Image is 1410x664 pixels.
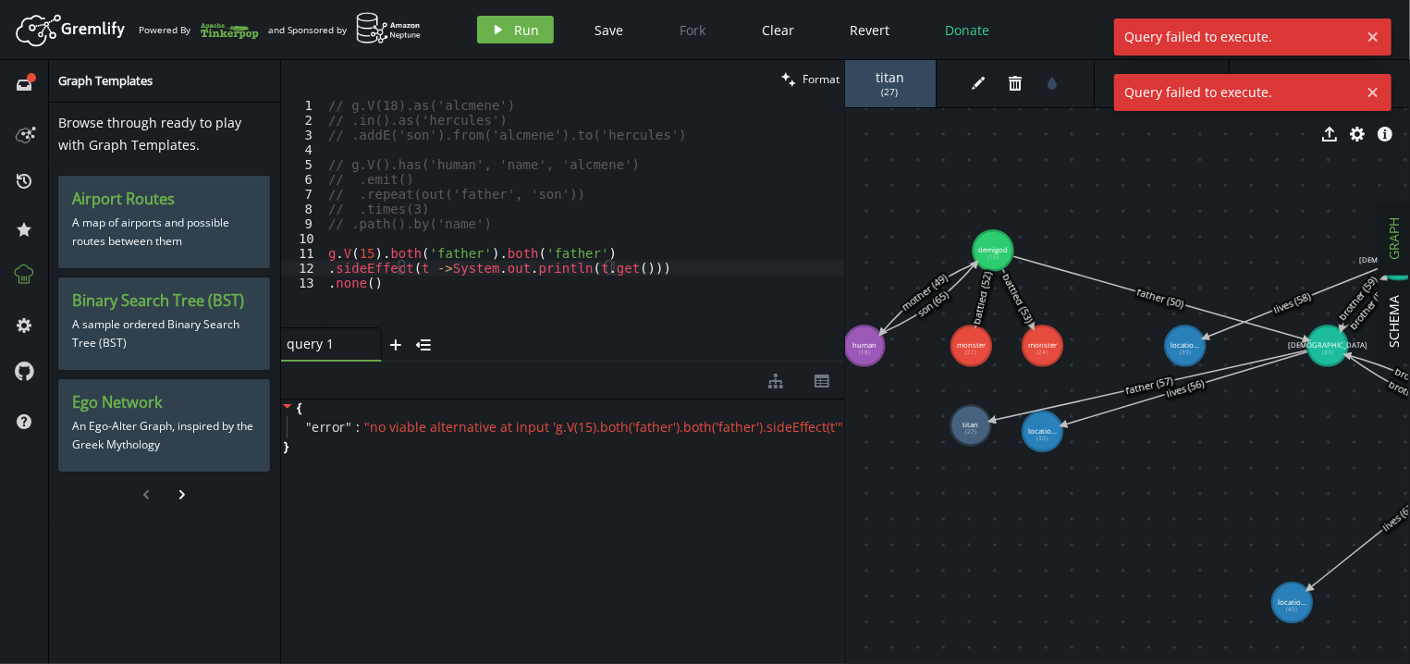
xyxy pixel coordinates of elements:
[306,418,313,436] span: "
[957,340,987,350] tspan: monster
[1124,374,1174,398] text: father (57)
[863,69,917,86] span: titan
[1113,72,1152,90] label: name :
[281,246,325,261] div: 11
[281,113,325,128] div: 2
[72,209,256,255] p: A map of airports and possible routes between them
[965,427,976,436] tspan: (27)
[882,86,899,98] span: ( 27 )
[851,21,890,39] span: Revert
[1171,340,1199,350] tspan: locatio...
[313,419,347,436] span: error
[1180,348,1191,356] tspan: (39)
[1036,348,1048,356] tspan: (24)
[749,16,809,43] button: Clear
[281,216,325,231] div: 9
[281,202,325,216] div: 8
[978,245,1008,254] tspan: demigod
[837,16,904,43] button: Revert
[357,419,361,436] span: :
[1386,218,1404,261] span: GRAPH
[1028,340,1058,350] tspan: monster
[803,71,840,87] span: Format
[946,21,990,39] span: Donate
[1288,340,1367,350] tspan: [DEMOGRAPHIC_DATA]
[139,14,259,46] div: Powered By
[281,231,325,246] div: 10
[859,348,870,356] tspan: (18)
[1286,605,1297,613] tspan: (45)
[1164,376,1206,401] text: lives (56)
[281,261,325,276] div: 12
[346,418,352,436] span: "
[965,348,976,356] tspan: (21)
[1278,597,1306,607] tspan: locatio...
[595,21,624,39] span: Save
[365,418,844,436] span: " no viable alternative at input 'g.V(15).both('father').both('father').sideEffect(t' "
[515,21,540,39] span: Run
[582,16,638,43] button: Save
[297,400,301,416] span: {
[1114,18,1359,55] span: Query failed to execute.
[72,291,256,311] h3: Binary Search Tree (BST)
[281,187,325,202] div: 7
[987,252,999,261] tspan: (15)
[281,142,325,157] div: 4
[1322,348,1333,356] tspan: (33)
[1036,434,1048,442] tspan: (30)
[72,412,256,459] p: An Ego-Alter Graph, inspired by the Greek Mythology
[281,438,288,455] span: }
[1135,285,1185,312] text: father (50)
[268,12,422,47] div: and Sponsored by
[281,276,325,290] div: 13
[72,393,256,412] h3: Ego Network
[776,60,845,98] button: Format
[58,114,241,154] span: Browse through ready to play with Graph Templates.
[969,270,995,326] text: battled (52)
[72,190,256,209] h3: Airport Routes
[281,98,325,113] div: 1
[666,16,721,43] button: Fork
[1114,74,1359,111] span: Query failed to execute.
[281,128,325,142] div: 3
[287,336,361,352] span: query 1
[962,420,978,429] tspan: titan
[932,16,1004,43] button: Donate
[58,72,153,89] span: Graph Templates
[1386,296,1404,349] span: SCHEMA
[1335,16,1396,43] button: Sign In
[281,157,325,172] div: 5
[680,21,706,39] span: Fork
[477,16,554,43] button: Run
[852,340,877,350] tspan: human
[72,311,256,357] p: A sample ordered Binary Search Tree (BST)
[763,21,795,39] span: Clear
[1028,426,1057,436] tspan: locatio...
[356,12,422,44] img: AWS Neptune
[281,172,325,187] div: 6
